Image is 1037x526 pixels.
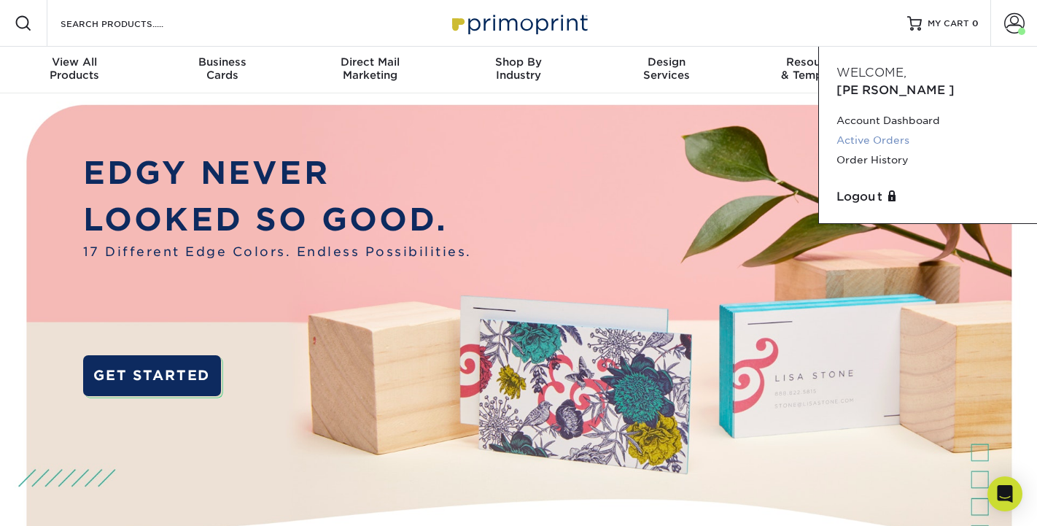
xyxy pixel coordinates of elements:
span: Shop By [444,55,592,69]
span: Welcome, [836,66,906,80]
a: Shop ByIndustry [444,47,592,93]
a: Account Dashboard [836,111,1019,131]
span: [PERSON_NAME] [836,83,955,97]
div: & Templates [741,55,889,82]
div: Cards [148,55,296,82]
div: Marketing [296,55,444,82]
span: 0 [972,18,979,28]
span: 17 Different Edge Colors. Endless Possibilities. [83,243,472,262]
a: Order History [836,150,1019,170]
a: BusinessCards [148,47,296,93]
a: Resources& Templates [741,47,889,93]
span: MY CART [928,18,969,30]
img: Primoprint [446,7,591,39]
iframe: Google Customer Reviews [4,481,124,521]
p: EDGY NEVER [83,150,472,196]
div: Industry [444,55,592,82]
a: GET STARTED [83,355,221,396]
div: Open Intercom Messenger [987,476,1022,511]
span: Design [593,55,741,69]
input: SEARCH PRODUCTS..... [59,15,201,32]
span: Resources [741,55,889,69]
div: Services [593,55,741,82]
a: Logout [836,188,1019,206]
a: Active Orders [836,131,1019,150]
span: Business [148,55,296,69]
a: DesignServices [593,47,741,93]
a: Direct MailMarketing [296,47,444,93]
span: Direct Mail [296,55,444,69]
p: LOOKED SO GOOD. [83,196,472,243]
